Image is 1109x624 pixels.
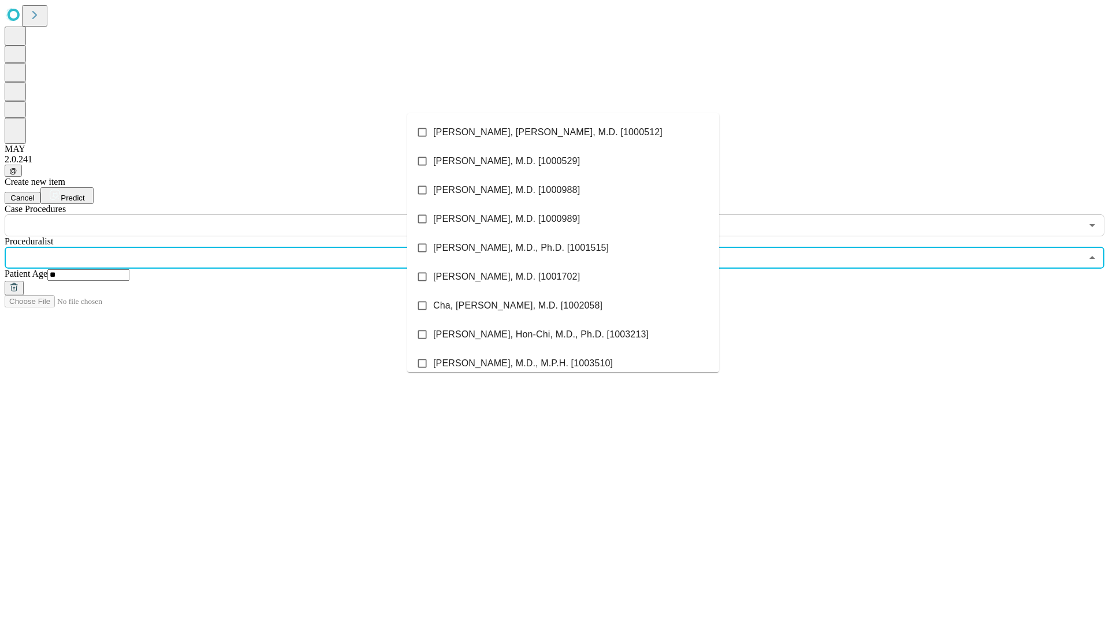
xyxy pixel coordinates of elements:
[433,270,580,284] span: [PERSON_NAME], M.D. [1001702]
[5,165,22,177] button: @
[1084,217,1100,233] button: Open
[433,183,580,197] span: [PERSON_NAME], M.D. [1000988]
[1084,250,1100,266] button: Close
[5,269,47,278] span: Patient Age
[40,187,94,204] button: Predict
[433,125,663,139] span: [PERSON_NAME], [PERSON_NAME], M.D. [1000512]
[433,328,649,341] span: [PERSON_NAME], Hon-Chi, M.D., Ph.D. [1003213]
[433,154,580,168] span: [PERSON_NAME], M.D. [1000529]
[5,144,1104,154] div: MAY
[10,194,35,202] span: Cancel
[433,299,602,313] span: Cha, [PERSON_NAME], M.D. [1002058]
[5,177,65,187] span: Create new item
[9,166,17,175] span: @
[433,241,609,255] span: [PERSON_NAME], M.D., Ph.D. [1001515]
[5,192,40,204] button: Cancel
[433,212,580,226] span: [PERSON_NAME], M.D. [1000989]
[5,204,66,214] span: Scheduled Procedure
[5,154,1104,165] div: 2.0.241
[5,236,53,246] span: Proceduralist
[433,356,613,370] span: [PERSON_NAME], M.D., M.P.H. [1003510]
[61,194,84,202] span: Predict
